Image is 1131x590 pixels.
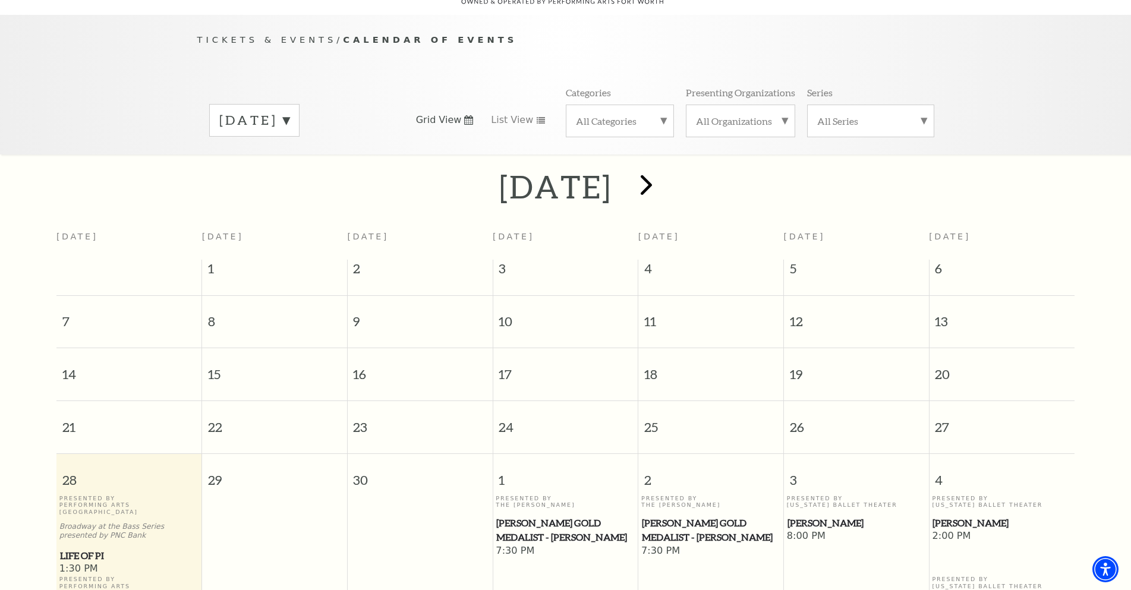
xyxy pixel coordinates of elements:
[932,516,1071,531] span: [PERSON_NAME]
[686,86,795,99] p: Presenting Organizations
[493,348,638,389] span: 17
[197,33,934,48] p: /
[59,495,199,515] p: Presented By Performing Arts [GEOGRAPHIC_DATA]
[496,545,635,558] span: 7:30 PM
[59,522,199,540] p: Broadway at the Bass Series presented by PNC Bank
[817,115,924,127] label: All Series
[493,232,534,241] span: [DATE]
[219,111,289,130] label: [DATE]
[348,454,493,495] span: 30
[348,348,493,389] span: 16
[56,454,201,495] span: 28
[787,495,926,509] p: Presented By [US_STATE] Ballet Theater
[202,296,347,337] span: 8
[202,260,347,283] span: 1
[1092,556,1119,582] div: Accessibility Menu
[638,232,680,241] span: [DATE]
[496,516,634,545] span: [PERSON_NAME] Gold Medalist - [PERSON_NAME]
[576,115,664,127] label: All Categories
[641,545,780,558] span: 7:30 PM
[493,296,638,337] span: 10
[56,225,202,260] th: [DATE]
[932,576,1072,589] p: Presented By [US_STATE] Ballet Theater
[930,296,1075,337] span: 13
[566,86,611,99] p: Categories
[59,563,199,576] span: 1:30 PM
[784,401,929,442] span: 26
[56,401,201,442] span: 21
[696,115,785,127] label: All Organizations
[930,401,1075,442] span: 27
[638,401,783,442] span: 25
[787,530,926,543] span: 8:00 PM
[787,516,925,531] span: [PERSON_NAME]
[496,495,635,509] p: Presented By The [PERSON_NAME]
[493,401,638,442] span: 24
[348,401,493,442] span: 23
[784,454,929,495] span: 3
[784,296,929,337] span: 12
[932,495,1072,509] p: Presented By [US_STATE] Ballet Theater
[638,454,783,495] span: 2
[930,454,1075,495] span: 4
[638,296,783,337] span: 11
[491,113,533,127] span: List View
[197,34,337,45] span: Tickets & Events
[202,454,347,495] span: 29
[623,166,666,208] button: next
[493,260,638,283] span: 3
[930,348,1075,389] span: 20
[348,260,493,283] span: 2
[202,232,244,241] span: [DATE]
[416,113,462,127] span: Grid View
[641,495,780,509] p: Presented By The [PERSON_NAME]
[202,348,347,389] span: 15
[499,168,612,206] h2: [DATE]
[56,348,201,389] span: 14
[202,401,347,442] span: 22
[347,232,389,241] span: [DATE]
[493,454,638,495] span: 1
[784,232,826,241] span: [DATE]
[784,348,929,389] span: 19
[784,260,929,283] span: 5
[929,232,971,241] span: [DATE]
[932,530,1072,543] span: 2:00 PM
[343,34,517,45] span: Calendar of Events
[642,516,780,545] span: [PERSON_NAME] Gold Medalist - [PERSON_NAME]
[60,548,199,563] span: Life of Pi
[348,296,493,337] span: 9
[807,86,833,99] p: Series
[56,296,201,337] span: 7
[638,260,783,283] span: 4
[930,260,1075,283] span: 6
[638,348,783,389] span: 18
